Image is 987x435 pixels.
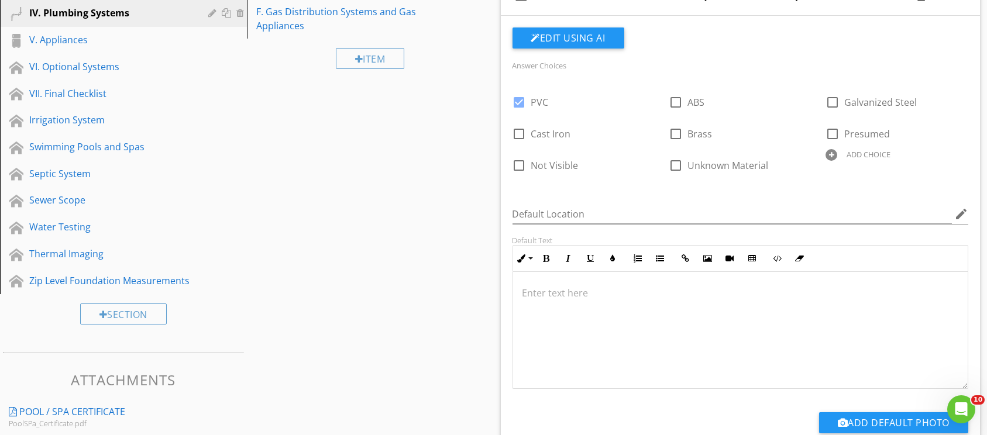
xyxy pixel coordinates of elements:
div: Water Testing [29,220,191,234]
div: Swimming Pools and Spas [29,140,191,154]
span: Unknown Material [687,159,768,172]
div: Pool / Spa Certificate [19,405,125,419]
span: PVC [531,96,549,109]
span: Galvanized Steel [844,96,917,109]
div: Default Text [513,236,969,245]
button: Insert Video [719,247,741,270]
button: Ordered List [627,247,649,270]
div: Section [80,303,167,324]
input: Default Location [513,205,952,224]
div: ADD CHOICE [847,150,890,159]
div: PoolSPa_Certificate.pdf [9,419,197,428]
span: 10 [971,395,985,405]
div: Thermal Imaging [29,247,191,261]
button: Clear Formatting [789,247,811,270]
button: Italic (Ctrl+I) [558,247,580,270]
span: Not Visible [531,159,579,172]
button: Underline (Ctrl+U) [580,247,602,270]
button: Bold (Ctrl+B) [535,247,558,270]
span: Cast Iron [531,127,571,140]
span: ABS [687,96,704,109]
a: Pool / Spa Certificate PoolSPa_Certificate.pdf [3,399,247,434]
div: Irrigation System [29,113,191,127]
button: Code View [766,247,789,270]
i: edit [954,207,968,221]
button: Colors [602,247,624,270]
button: Insert Link (Ctrl+K) [675,247,697,270]
div: Item [336,48,405,69]
div: VI. Optional Systems [29,60,191,74]
iframe: Intercom live chat [947,395,975,423]
span: Presumed [844,127,890,140]
div: Sewer Scope [29,193,191,207]
button: Insert Image (Ctrl+P) [697,247,719,270]
button: Inline Style [513,247,535,270]
div: Zip Level Foundation Measurements [29,274,191,288]
div: IV. Plumbing Systems [29,6,191,20]
div: Septic System [29,167,191,181]
label: Answer Choices [513,60,567,71]
button: Unordered List [649,247,672,270]
button: Edit Using AI [513,27,624,49]
button: Insert Table [741,247,764,270]
button: Add Default Photo [819,412,968,433]
div: V. Appliances [29,33,191,47]
div: F. Gas Distribution Systems and Gas Appliances [256,5,444,33]
span: Brass [687,127,712,140]
div: VII. Final Checklist [29,87,191,101]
